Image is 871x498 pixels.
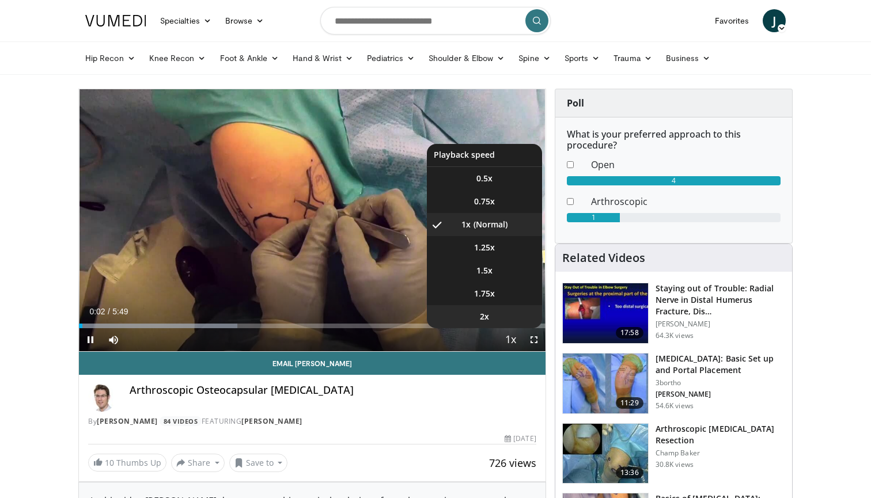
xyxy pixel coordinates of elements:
p: 64.3K views [656,331,694,340]
h6: What is your preferred approach to this procedure? [567,129,781,151]
a: Trauma [607,47,659,70]
p: 3bortho [656,378,785,387]
a: Knee Recon [142,47,213,70]
div: By FEATURING [88,416,536,427]
span: 0.75x [474,196,495,207]
img: abboud_3.png.150x105_q85_crop-smart_upscale.jpg [563,353,648,413]
span: 5:49 [112,307,128,316]
a: 10 Thumbs Up [88,454,166,472]
img: 1004753_3.png.150x105_q85_crop-smart_upscale.jpg [563,424,648,484]
button: Share [171,454,225,472]
a: [PERSON_NAME] [97,416,158,426]
a: J [763,9,786,32]
a: Hand & Wrist [286,47,360,70]
video-js: Video Player [79,89,546,352]
button: Fullscreen [522,328,546,351]
a: 11:29 [MEDICAL_DATA]: Basic Set up and Portal Placement 3bortho [PERSON_NAME] 54.6K views [562,353,785,414]
img: Avatar [88,384,116,412]
span: 1.75x [474,288,495,299]
a: Email [PERSON_NAME] [79,352,546,375]
a: 13:36 Arthroscopic [MEDICAL_DATA] Resection Champ Baker 30.8K views [562,423,785,484]
button: Pause [79,328,102,351]
a: Business [659,47,718,70]
h4: Arthroscopic Osteocapsular [MEDICAL_DATA] [130,384,536,397]
h3: Staying out of Trouble: Radial Nerve in Distal Humerus Fracture, Dis… [656,283,785,317]
a: 84 Videos [160,416,202,426]
h3: Arthroscopic [MEDICAL_DATA] Resection [656,423,785,446]
a: Favorites [708,9,756,32]
p: 30.8K views [656,460,694,469]
span: 0.5x [476,173,493,184]
a: Specialties [153,9,218,32]
a: [PERSON_NAME] [241,416,302,426]
dd: Arthroscopic [582,195,789,208]
a: Foot & Ankle [213,47,286,70]
span: 0:02 [89,307,105,316]
span: 17:58 [616,327,643,339]
div: [DATE] [505,434,536,444]
h3: [MEDICAL_DATA]: Basic Set up and Portal Placement [656,353,785,376]
a: 17:58 Staying out of Trouble: Radial Nerve in Distal Humerus Fracture, Dis… [PERSON_NAME] 64.3K v... [562,283,785,344]
img: VuMedi Logo [85,15,146,26]
div: 4 [567,176,781,185]
a: Browse [218,9,271,32]
span: 2x [480,311,489,322]
div: 1 [567,213,620,222]
span: 10 [105,457,114,468]
a: Spine [512,47,557,70]
button: Save to [229,454,288,472]
strong: Poll [567,97,584,109]
img: Q2xRg7exoPLTwO8X4xMDoxOjB1O8AjAz_1.150x105_q85_crop-smart_upscale.jpg [563,283,648,343]
span: / [108,307,110,316]
div: Progress Bar [79,324,546,328]
input: Search topics, interventions [320,7,551,35]
p: Champ Baker [656,448,785,458]
a: Shoulder & Elbow [422,47,512,70]
a: Sports [558,47,607,70]
dd: Open [582,158,789,172]
span: 1x [461,219,471,230]
h4: Related Videos [562,251,645,265]
p: [PERSON_NAME] [656,390,785,399]
p: [PERSON_NAME] [656,320,785,329]
span: 726 views [489,456,536,470]
p: 54.6K views [656,401,694,410]
button: Mute [102,328,125,351]
span: 1.5x [476,265,493,276]
button: Playback Rate [499,328,522,351]
span: 11:29 [616,397,643,409]
span: 1.25x [474,242,495,253]
span: 13:36 [616,467,643,478]
a: Pediatrics [360,47,422,70]
a: Hip Recon [78,47,142,70]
